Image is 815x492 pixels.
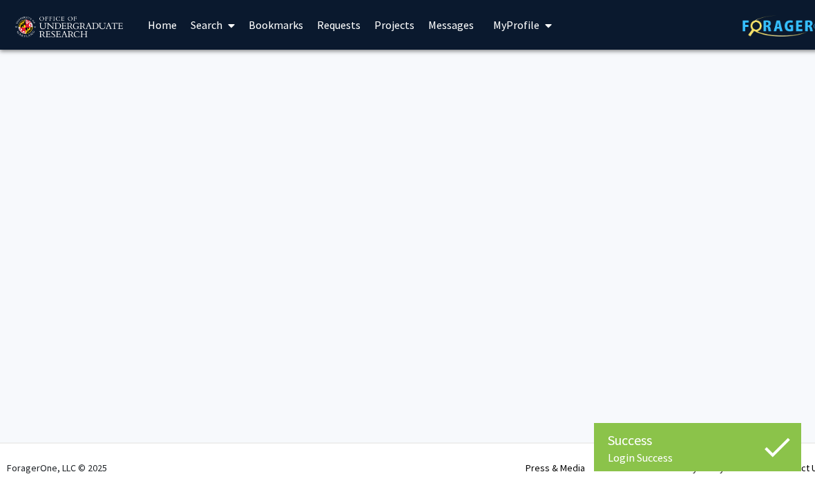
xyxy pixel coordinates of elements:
[141,1,184,49] a: Home
[184,1,242,49] a: Search
[608,430,787,451] div: Success
[310,1,367,49] a: Requests
[7,444,107,492] div: ForagerOne, LLC © 2025
[608,451,787,464] div: Login Success
[242,1,310,49] a: Bookmarks
[421,1,481,49] a: Messages
[493,18,539,32] span: My Profile
[10,10,127,45] img: University of Maryland Logo
[526,462,585,474] a: Press & Media
[367,1,421,49] a: Projects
